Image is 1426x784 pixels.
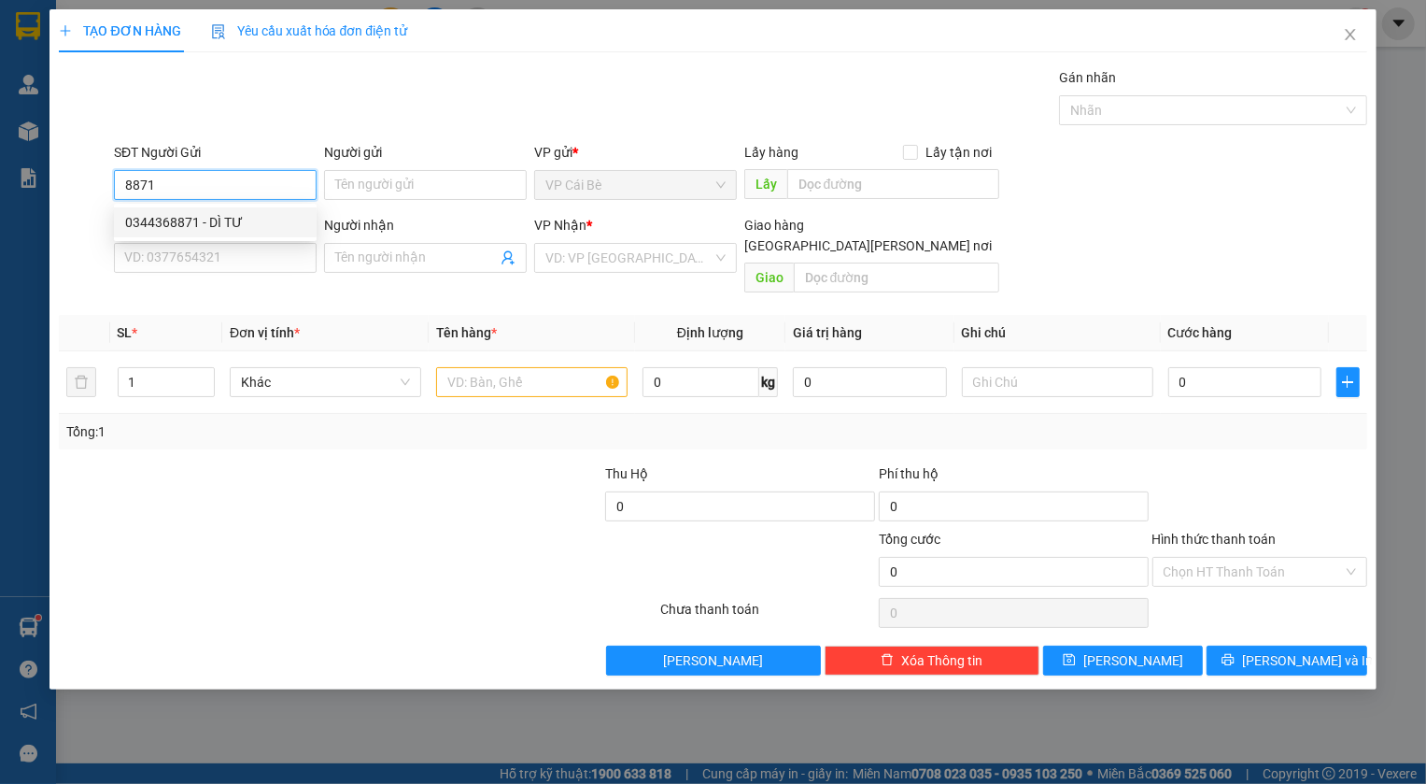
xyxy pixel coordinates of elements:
span: [GEOGRAPHIC_DATA][PERSON_NAME] nơi [737,235,999,256]
span: Giá trị hàng [793,325,862,340]
button: plus [1336,367,1359,397]
label: Gán nhãn [1059,70,1116,85]
span: delete [881,653,894,668]
span: Lấy hàng [744,145,798,160]
div: Người nhận [324,215,527,235]
span: Giao [744,263,794,292]
button: deleteXóa Thông tin [825,646,1039,676]
span: VP Nhận [534,218,586,233]
div: 0344368871 - DÌ TƯ [125,212,305,233]
button: [PERSON_NAME] [606,646,821,676]
div: Người gửi [324,142,527,163]
span: Tên hàng [436,325,497,340]
span: user-add [501,250,515,265]
span: Xóa Thông tin [901,650,982,671]
th: Ghi chú [954,315,1161,351]
input: VD: Bàn, Ghế [436,367,628,397]
input: Dọc đường [794,263,999,292]
div: 0344368871 - DÌ TƯ [114,207,317,237]
span: printer [1221,653,1235,668]
input: Dọc đường [787,169,999,199]
img: icon [211,24,226,39]
input: 0 [793,367,947,397]
span: Giao hàng [744,218,804,233]
span: TẠO ĐƠN HÀNG [59,23,180,38]
span: Định lượng [677,325,743,340]
span: Đơn vị tính [230,325,300,340]
span: close [1343,27,1358,42]
div: Chưa thanh toán [658,599,877,632]
span: Tổng cước [879,532,940,547]
span: kg [759,367,778,397]
button: save[PERSON_NAME] [1043,646,1204,676]
div: Tổng: 1 [66,421,551,442]
div: VP gửi [534,142,737,163]
span: Lấy [744,169,787,199]
input: Ghi Chú [962,367,1153,397]
div: SĐT Người Gửi [114,142,317,163]
span: [PERSON_NAME] và In [1242,650,1373,671]
span: SL [118,325,133,340]
span: plus [1337,375,1358,390]
span: Khác [241,368,410,396]
span: Lấy tận nơi [918,142,999,163]
span: Cước hàng [1168,325,1233,340]
div: Phí thu hộ [879,463,1149,492]
button: Close [1324,9,1377,62]
span: [PERSON_NAME] [663,650,763,671]
label: Hình thức thanh toán [1152,532,1277,547]
span: save [1063,653,1076,668]
span: [PERSON_NAME] [1083,650,1183,671]
span: Yêu cầu xuất hóa đơn điện tử [211,23,408,38]
span: VP Cái Bè [545,171,726,199]
span: Thu Hộ [605,466,648,481]
button: printer[PERSON_NAME] và In [1207,646,1367,676]
button: delete [66,367,96,397]
span: plus [59,24,72,37]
